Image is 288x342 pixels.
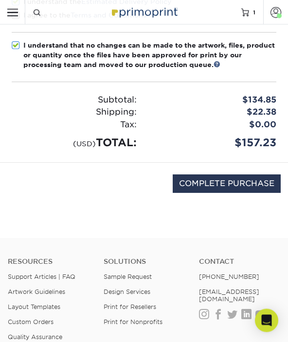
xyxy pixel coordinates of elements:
a: Support Articles | FAQ [8,274,75,281]
a: Artwork Guidelines [8,289,65,296]
div: TOTAL: [4,135,144,151]
div: Tax: [4,119,144,132]
div: Shipping: [4,106,144,119]
small: (USD) [73,140,96,148]
a: [PHONE_NUMBER] [199,274,259,281]
a: Quality Assurance [8,334,62,341]
div: $157.23 [144,135,284,151]
a: Print for Resellers [104,304,156,311]
a: Sample Request [104,274,152,281]
div: I understand that no changes can be made to the artwork, files, product or quantity once the file... [23,41,276,70]
a: [EMAIL_ADDRESS][DOMAIN_NAME] [199,289,259,303]
h4: Solutions [104,258,185,266]
input: COMPLETE PURCHASE [173,175,281,193]
img: DigiCert Secured Site Seal [7,175,56,204]
div: Open Intercom Messenger [255,309,278,332]
a: Custom Orders [8,319,54,326]
a: Contact [199,258,280,266]
h4: Resources [8,258,89,266]
div: Subtotal: [4,94,144,107]
a: Layout Templates [8,304,60,311]
a: Design Services [104,289,150,296]
a: Print for Nonprofits [104,319,162,326]
div: $134.85 [144,94,284,107]
div: $22.38 [144,106,284,119]
div: $0.00 [144,119,284,132]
